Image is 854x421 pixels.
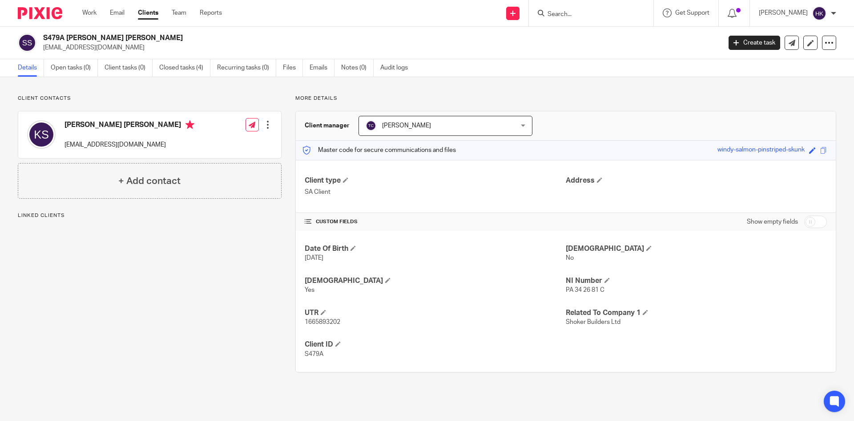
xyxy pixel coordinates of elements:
p: [EMAIL_ADDRESS][DOMAIN_NAME] [64,140,194,149]
h4: Related To Company 1 [566,308,827,318]
h4: Client ID [305,340,566,349]
h4: [DEMOGRAPHIC_DATA] [305,276,566,286]
a: Clients [138,8,158,17]
p: [PERSON_NAME] [759,8,808,17]
label: Show empty fields [747,217,798,226]
a: Files [283,59,303,77]
span: S479A [305,351,323,357]
h2: S479A [PERSON_NAME] [PERSON_NAME] [43,33,581,43]
span: Shoker Builders Ltd [566,319,620,325]
span: No [566,255,574,261]
span: PA 34 26 81 C [566,287,604,293]
a: Recurring tasks (0) [217,59,276,77]
p: Linked clients [18,212,282,219]
p: SA Client [305,188,566,196]
a: Work [82,8,97,17]
span: [DATE] [305,255,323,261]
a: Open tasks (0) [51,59,98,77]
i: Primary [185,120,194,129]
p: Master code for secure communications and files [302,146,456,155]
h3: Client manager [305,121,350,130]
a: Closed tasks (4) [159,59,210,77]
h4: Address [566,176,827,185]
p: More details [295,95,836,102]
span: [PERSON_NAME] [382,123,431,129]
h4: CUSTOM FIELDS [305,218,566,225]
h4: UTR [305,308,566,318]
h4: Date Of Birth [305,244,566,253]
a: Create task [729,36,780,50]
h4: [PERSON_NAME] [PERSON_NAME] [64,120,194,131]
h4: NI Number [566,276,827,286]
span: Get Support [675,10,709,16]
a: Email [110,8,125,17]
a: Notes (0) [341,59,374,77]
img: svg%3E [18,33,36,52]
input: Search [547,11,627,19]
a: Audit logs [380,59,415,77]
img: svg%3E [812,6,826,20]
a: Emails [310,59,334,77]
img: svg%3E [27,120,56,149]
h4: Client type [305,176,566,185]
a: Client tasks (0) [105,59,153,77]
p: Client contacts [18,95,282,102]
span: Yes [305,287,314,293]
a: Details [18,59,44,77]
p: [EMAIL_ADDRESS][DOMAIN_NAME] [43,43,715,52]
img: svg%3E [366,120,376,131]
div: windy-salmon-pinstriped-skunk [717,145,805,155]
h4: [DEMOGRAPHIC_DATA] [566,244,827,253]
img: Pixie [18,7,62,19]
h4: + Add contact [118,174,181,188]
span: 1665893202 [305,319,340,325]
a: Reports [200,8,222,17]
a: Team [172,8,186,17]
